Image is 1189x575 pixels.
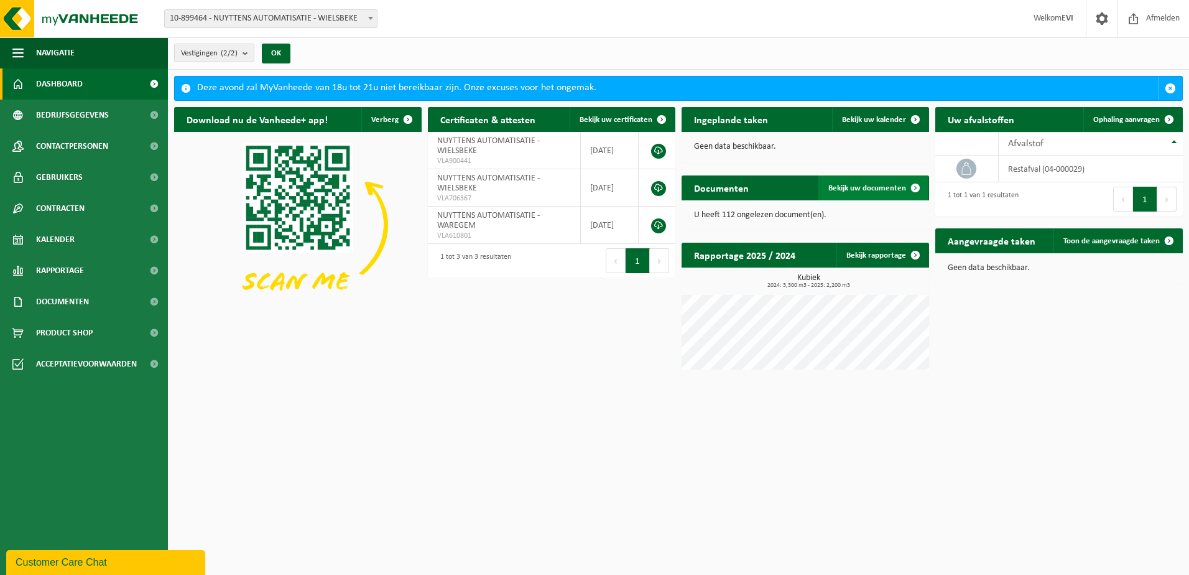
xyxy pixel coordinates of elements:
span: Kalender [36,224,75,255]
a: Bekijk rapportage [836,243,928,268]
p: U heeft 112 ongelezen document(en). [694,211,917,220]
a: Bekijk uw documenten [818,175,928,200]
span: Vestigingen [181,44,238,63]
h2: Documenten [682,175,761,200]
h3: Kubiek [688,274,929,289]
span: Verberg [371,116,399,124]
strong: EVI [1062,14,1073,23]
h2: Ingeplande taken [682,107,780,131]
td: restafval (04-000029) [999,156,1183,182]
h2: Download nu de Vanheede+ app! [174,107,340,131]
button: OK [262,44,290,63]
td: [DATE] [581,207,639,244]
span: 2024: 3,300 m3 - 2025: 2,200 m3 [688,283,929,289]
span: Gebruikers [36,162,83,193]
span: NUYTTENS AUTOMATISATIE - WIELSBEKE [437,136,540,156]
h2: Rapportage 2025 / 2024 [682,243,808,267]
count: (2/2) [221,49,238,57]
span: VLA900441 [437,156,571,166]
p: Geen data beschikbaar. [694,143,917,151]
span: 10-899464 - NUYTTENS AUTOMATISATIE - WIELSBEKE [164,9,377,28]
button: 1 [626,248,650,273]
button: Next [650,248,669,273]
span: VLA706367 [437,194,571,203]
span: Ophaling aanvragen [1093,116,1160,124]
span: Afvalstof [1008,139,1043,149]
button: Verberg [361,107,420,132]
iframe: chat widget [6,548,208,575]
a: Ophaling aanvragen [1083,107,1182,132]
span: Bedrijfsgegevens [36,100,109,131]
span: Contracten [36,193,85,224]
img: Download de VHEPlus App [174,132,422,318]
a: Bekijk uw certificaten [570,107,674,132]
button: 1 [1133,187,1157,212]
h2: Uw afvalstoffen [935,107,1027,131]
button: Vestigingen(2/2) [174,44,254,62]
div: 1 tot 1 van 1 resultaten [941,185,1019,213]
span: Toon de aangevraagde taken [1063,237,1160,245]
span: Dashboard [36,68,83,100]
span: Contactpersonen [36,131,108,162]
a: Bekijk uw kalender [832,107,928,132]
a: Toon de aangevraagde taken [1053,228,1182,253]
span: Acceptatievoorwaarden [36,348,137,380]
span: Bekijk uw kalender [842,116,906,124]
button: Previous [1113,187,1133,212]
p: Geen data beschikbaar. [948,264,1170,273]
span: NUYTTENS AUTOMATISATIE - WAREGEM [437,211,540,230]
button: Next [1157,187,1177,212]
span: Bekijk uw certificaten [580,116,652,124]
button: Previous [606,248,626,273]
span: Bekijk uw documenten [828,184,906,192]
div: Deze avond zal MyVanheede van 18u tot 21u niet bereikbaar zijn. Onze excuses voor het ongemak. [197,77,1158,100]
td: [DATE] [581,169,639,207]
span: Documenten [36,286,89,317]
h2: Aangevraagde taken [935,228,1048,253]
div: 1 tot 3 van 3 resultaten [434,247,511,274]
h2: Certificaten & attesten [428,107,548,131]
span: Product Shop [36,317,93,348]
span: Navigatie [36,37,75,68]
span: NUYTTENS AUTOMATISATIE - WIELSBEKE [437,174,540,193]
span: Rapportage [36,255,84,286]
span: VLA610801 [437,231,571,241]
span: 10-899464 - NUYTTENS AUTOMATISATIE - WIELSBEKE [165,10,377,27]
td: [DATE] [581,132,639,169]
